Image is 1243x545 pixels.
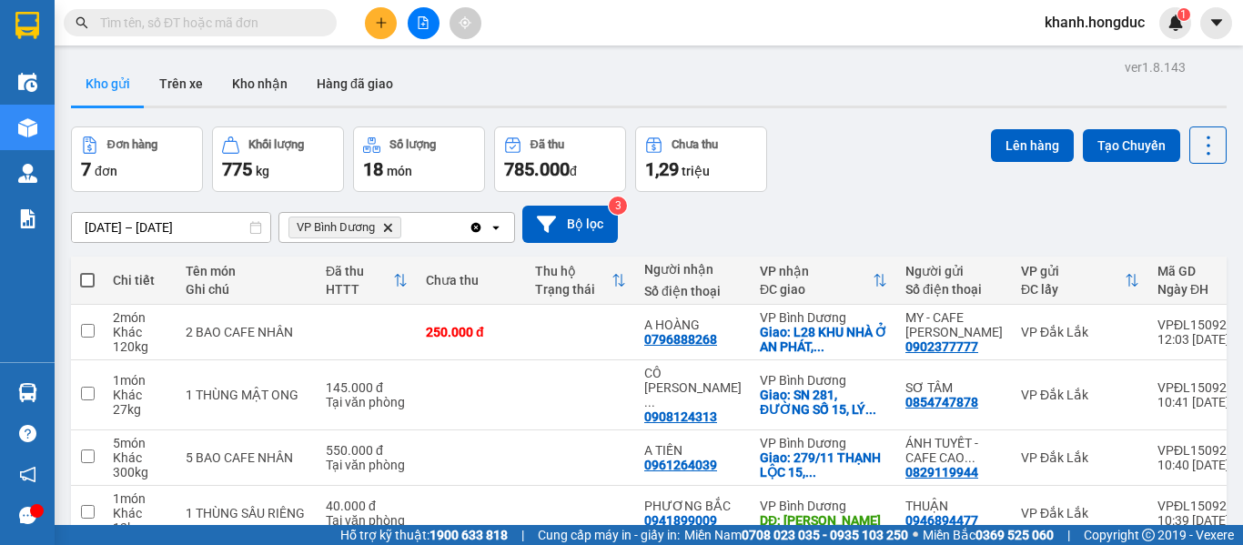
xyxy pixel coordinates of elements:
span: VP Bình Dương [297,220,375,235]
div: Tên món [186,264,308,278]
button: Tạo Chuyến [1083,129,1180,162]
div: VP Đắk Lắk [1021,325,1139,339]
div: ĐC giao [760,282,873,297]
span: Cung cấp máy in - giấy in: [538,525,680,545]
div: VP nhận [760,264,873,278]
div: 0961264039 [644,458,717,472]
span: 785.000 [504,158,570,180]
div: 1 THÙNG SẦU RIÊNG [186,506,308,520]
div: Số điện thoại [644,284,742,298]
button: Số lượng18món [353,126,485,192]
span: Hỗ trợ kỹ thuật: [340,525,508,545]
button: caret-down [1200,7,1232,39]
button: Bộ lọc [522,206,618,243]
button: Khối lượng775kg [212,126,344,192]
input: Select a date range. [72,213,270,242]
span: | [521,525,524,545]
span: 1 [1180,8,1187,21]
strong: 0708 023 035 - 0935 103 250 [742,528,908,542]
div: Khác [113,388,167,402]
div: 2 BAO CAFE NHÂN [186,325,308,339]
div: Giao: 279/11 THẠNH LỘC 15, P.THẠNH LỘC , Q.12, HCM [760,450,887,479]
div: 5 BAO CAFE NHÂN [186,450,308,465]
th: Toggle SortBy [526,257,635,305]
span: | [1067,525,1070,545]
div: ver 1.8.143 [1125,57,1186,77]
div: Khác [113,506,167,520]
th: Toggle SortBy [751,257,896,305]
div: Giao: L28 KHU NHÀ Ở AN PHÁT, KP TÂN PHÚ 2, P.TÂN ĐÔNG HIỆP, HCM [760,325,887,354]
span: file-add [417,16,429,29]
span: VP Bình Dương, close by backspace [288,217,401,238]
img: warehouse-icon [18,164,37,183]
span: Miền Bắc [923,525,1054,545]
div: DĐ: KHO HỒNG ĐỨC [760,513,887,528]
span: đ [570,164,577,178]
span: ⚪️ [913,531,918,539]
div: A TIẾN [644,443,742,458]
div: 1 THÙNG MẬT ONG [186,388,308,402]
button: Chưa thu1,29 triệu [635,126,767,192]
div: Đã thu [531,138,564,151]
span: ... [814,339,824,354]
input: Tìm tên, số ĐT hoặc mã đơn [100,13,315,33]
button: Lên hàng [991,129,1074,162]
div: MY - CAFE CAO NGUYÊN [905,310,1003,339]
img: icon-new-feature [1167,15,1184,31]
div: 1 món [113,491,167,506]
div: Đơn hàng [107,138,157,151]
span: kg [256,164,269,178]
div: 0941899009 [644,513,717,528]
svg: Delete [382,222,393,233]
span: plus [375,16,388,29]
strong: 0369 525 060 [975,528,1054,542]
span: copyright [1142,529,1155,541]
div: 250.000 đ [426,325,517,339]
span: 1,29 [645,158,679,180]
div: 12 kg [113,520,167,535]
div: Ghi chú [186,282,308,297]
span: ... [805,465,816,479]
div: Đã thu [326,264,393,278]
div: Thu hộ [535,264,611,278]
div: 0946894477 [905,513,978,528]
span: notification [19,466,36,483]
span: message [19,507,36,524]
div: PHƯƠNG BẮC [644,499,742,513]
button: aim [450,7,481,39]
button: Đơn hàng7đơn [71,126,203,192]
div: 0854747878 [905,395,978,409]
div: Chi tiết [113,273,167,288]
div: CÔ KIM ANH(BÁC YẾN) [644,366,742,409]
strong: 1900 633 818 [429,528,508,542]
div: Số lượng [389,138,436,151]
span: caret-down [1208,15,1225,31]
div: SƠ TÂM [905,380,1003,395]
button: Đã thu785.000đ [494,126,626,192]
span: khanh.hongduc [1030,11,1159,34]
div: Số điện thoại [905,282,1003,297]
span: ... [865,402,876,417]
span: 18 [363,158,383,180]
div: THUẬN [905,499,1003,513]
button: file-add [408,7,440,39]
span: ... [965,450,975,465]
span: Miền Nam [684,525,908,545]
button: Trên xe [145,62,217,106]
div: 1 món [113,373,167,388]
img: logo-vxr [15,12,39,39]
div: 0796888268 [644,332,717,347]
div: Trạng thái [535,282,611,297]
div: HTTT [326,282,393,297]
input: Selected VP Bình Dương. [405,218,407,237]
th: Toggle SortBy [1012,257,1148,305]
div: Khác [113,325,167,339]
div: ÁNH TUYẾT - CAFE CAO NGUYÊN [905,436,1003,465]
div: A HOÀNG [644,318,742,332]
div: 2 món [113,310,167,325]
div: VP Đắk Lắk [1021,450,1139,465]
span: question-circle [19,425,36,442]
span: aim [459,16,471,29]
div: Chưa thu [426,273,517,288]
button: Kho gửi [71,62,145,106]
